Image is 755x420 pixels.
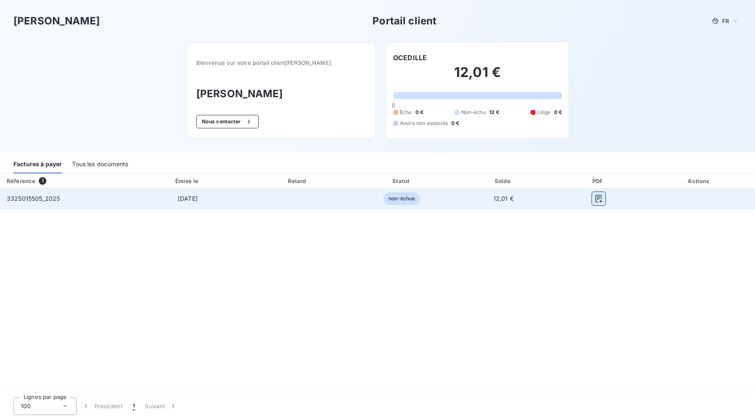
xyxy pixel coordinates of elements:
[13,156,62,173] div: Factures à payer
[13,13,100,29] h3: [PERSON_NAME]
[393,64,562,89] h2: 12,01 €
[537,109,551,116] span: Litige
[21,402,31,410] span: 100
[196,86,365,101] h3: [PERSON_NAME]
[352,177,452,185] div: Statut
[77,397,128,415] button: Précédent
[400,109,412,116] span: Échu
[196,115,259,128] button: Nous contacter
[132,177,243,185] div: Émise le
[383,192,420,205] span: non-échue
[247,177,349,185] div: Retard
[128,397,140,415] button: 1
[415,109,423,116] span: 0 €
[178,195,198,202] span: [DATE]
[7,178,35,184] div: Référence
[72,156,128,173] div: Tous les documents
[372,13,436,29] h3: Portail client
[400,120,448,127] span: Avoirs non associés
[489,109,500,116] span: 12 €
[39,177,46,185] span: 1
[196,59,365,66] span: Bienvenue sur votre portail client [PERSON_NAME] .
[7,195,60,202] span: 3325015505_2025
[393,53,427,63] h6: OCEDILLE
[461,109,486,116] span: Non-échu
[455,177,552,185] div: Solde
[451,120,459,127] span: 0 €
[645,177,753,185] div: Actions
[555,177,642,185] div: PDF
[493,195,514,202] span: 12,01 €
[133,402,135,410] span: 1
[554,109,562,116] span: 0 €
[392,102,395,109] span: 0
[722,18,729,24] span: FR
[140,397,182,415] button: Suivant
